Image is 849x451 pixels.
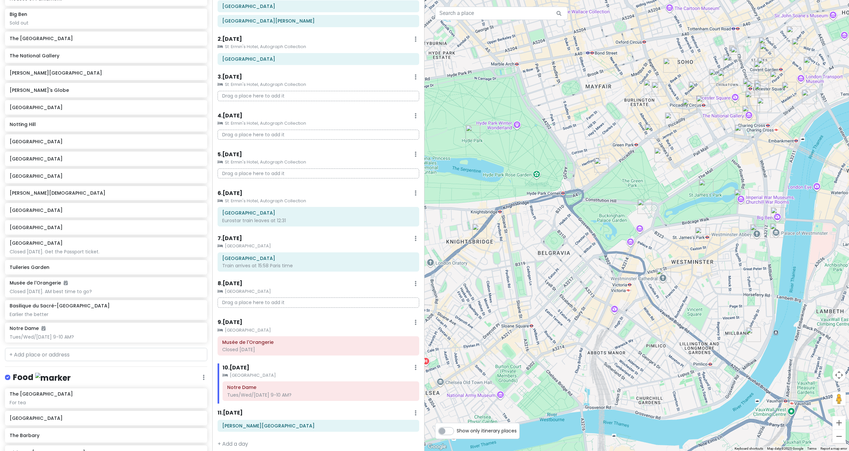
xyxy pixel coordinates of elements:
[10,391,73,397] h6: The [GEOGRAPHIC_DATA]
[457,427,517,434] span: Show only itinerary places
[472,224,487,238] div: Harrods
[10,121,202,127] h6: Notting Hill
[222,218,415,224] div: Eurostar train leaves at 12:31
[10,70,202,76] h6: [PERSON_NAME][GEOGRAPHIC_DATA]
[426,442,448,451] img: Google
[10,11,27,17] h6: Big Ben
[832,430,846,443] button: Zoom out
[759,37,773,52] div: The Barbary
[218,36,242,43] h6: 2 . [DATE]
[787,26,801,41] div: Gillian Lynne Theatre
[13,372,71,383] h4: Food
[729,45,744,60] div: Swift Soho
[218,112,242,119] h6: 4 . [DATE]
[426,442,448,451] a: Open this area in Google Maps (opens a new window)
[10,325,45,331] h6: Notre Dame
[742,105,757,120] div: The National Gallery
[218,168,419,179] p: Drag a place here to add it
[222,56,415,62] h6: Heathrow Airport
[10,303,110,309] h6: Basilique du Sacré-[GEOGRAPHIC_DATA]
[699,179,713,194] div: St James's Park
[10,249,202,255] div: Closed [DATE]. Get the Passport ticket.
[735,125,749,139] div: The Rooftop
[750,224,765,239] div: Westminster Abbey
[218,190,242,197] h6: 6 . [DATE]
[746,327,761,342] div: Tate Britain
[757,57,772,72] div: Brother Marcus Covent Garden
[218,91,419,101] p: Drag a place here to add it
[41,326,45,331] i: Added to itinerary
[222,255,415,261] h6: Gare du Nord
[696,96,711,110] div: The Criterion Theatre
[222,3,415,9] h6: Raleigh-Durham International Airport
[10,139,202,145] h6: [GEOGRAPHIC_DATA]
[218,297,419,308] p: Drag a place here to add it
[223,364,249,371] h6: 10 . [DATE]
[10,264,202,270] h6: Tuileries Garden
[10,311,202,317] div: Earlier the better
[10,207,202,213] h6: [GEOGRAPHIC_DATA]
[218,235,242,242] h6: 7 . [DATE]
[10,289,202,294] div: Closed [DATE]. AM best time to go?
[10,87,202,93] h6: [PERSON_NAME]'s Globe
[218,327,419,334] small: [GEOGRAPHIC_DATA]
[683,99,697,113] div: Cordings Ltd
[10,190,202,196] h6: [PERSON_NAME][DEMOGRAPHIC_DATA]
[807,447,816,450] a: Terms (opens in new tab)
[218,130,419,140] p: Drag a place here to add it
[435,7,568,20] input: Search a place
[218,243,419,249] small: [GEOGRAPHIC_DATA]
[754,83,769,98] div: Côte St Martin's Lane
[218,280,242,287] h6: 8 . [DATE]
[218,159,419,165] small: St. Ermin's Hotel, Autograph Collection
[654,148,669,162] div: DUKES Bar
[820,447,847,450] a: Report a map error
[723,54,738,69] div: Berenjak Soho
[734,189,749,204] div: Churchill War Rooms
[218,198,419,204] small: St. Ermin's Hotel, Autograph Collection
[227,384,415,390] h6: Notre Dame
[222,263,415,269] div: Train arrives at 15:58 Paris time
[770,223,785,238] div: Houses of Parliament
[695,227,710,242] div: St. Ermin's Hotel, Autograph Collection
[594,158,609,172] div: The Athenaeum Hotel & Residences
[665,112,680,127] div: Fortnum & Mason
[10,240,63,246] h6: [GEOGRAPHIC_DATA]
[743,78,757,93] div: Wyndham's Theatre
[745,91,760,106] div: Garrick Theatre
[832,368,846,382] button: Map camera controls
[218,120,419,127] small: St. Ermin's Hotel, Autograph Collection
[5,348,207,361] input: + Add place or address
[767,447,803,450] span: Map data ©2025 Google
[735,446,763,451] button: Keyboard shortcuts
[64,281,68,285] i: Added to itinerary
[10,104,202,110] h6: [GEOGRAPHIC_DATA]
[802,90,816,104] div: American Bar
[754,61,768,76] div: Dishoom Covent Garden
[218,43,419,50] small: St. Ermin's Hotel, Autograph Collection
[832,416,846,429] button: Zoom in
[218,410,243,417] h6: 11 . [DATE]
[223,372,419,379] small: [GEOGRAPHIC_DATA]
[770,71,785,86] div: Clos Maggiore
[466,125,480,140] div: Hyde Park
[35,373,71,383] img: marker
[222,339,415,345] h6: Musée de l'Orangerie
[10,334,202,340] div: Tues/Wed/[DATE] 9-10 AM?
[218,319,242,326] h6: 9 . [DATE]
[10,280,68,286] h6: Musée de l'Orangerie
[771,207,785,222] div: Big Ben
[782,82,797,97] div: Rules
[218,151,242,158] h6: 5 . [DATE]
[645,124,659,139] div: The Wolseley
[731,46,745,61] div: Bar Termini
[832,392,846,406] button: Drag Pegman onto the map to open Street View
[754,80,769,94] div: Mr Fogg's Gin Parlour
[709,69,724,84] div: Sondheim Theatre
[10,225,202,230] h6: [GEOGRAPHIC_DATA]
[746,81,761,96] div: J Sheekey
[10,432,202,438] h6: The Barbary
[656,268,671,283] div: Westminster Cathedral
[10,156,202,162] h6: [GEOGRAPHIC_DATA]
[10,400,202,406] div: For tea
